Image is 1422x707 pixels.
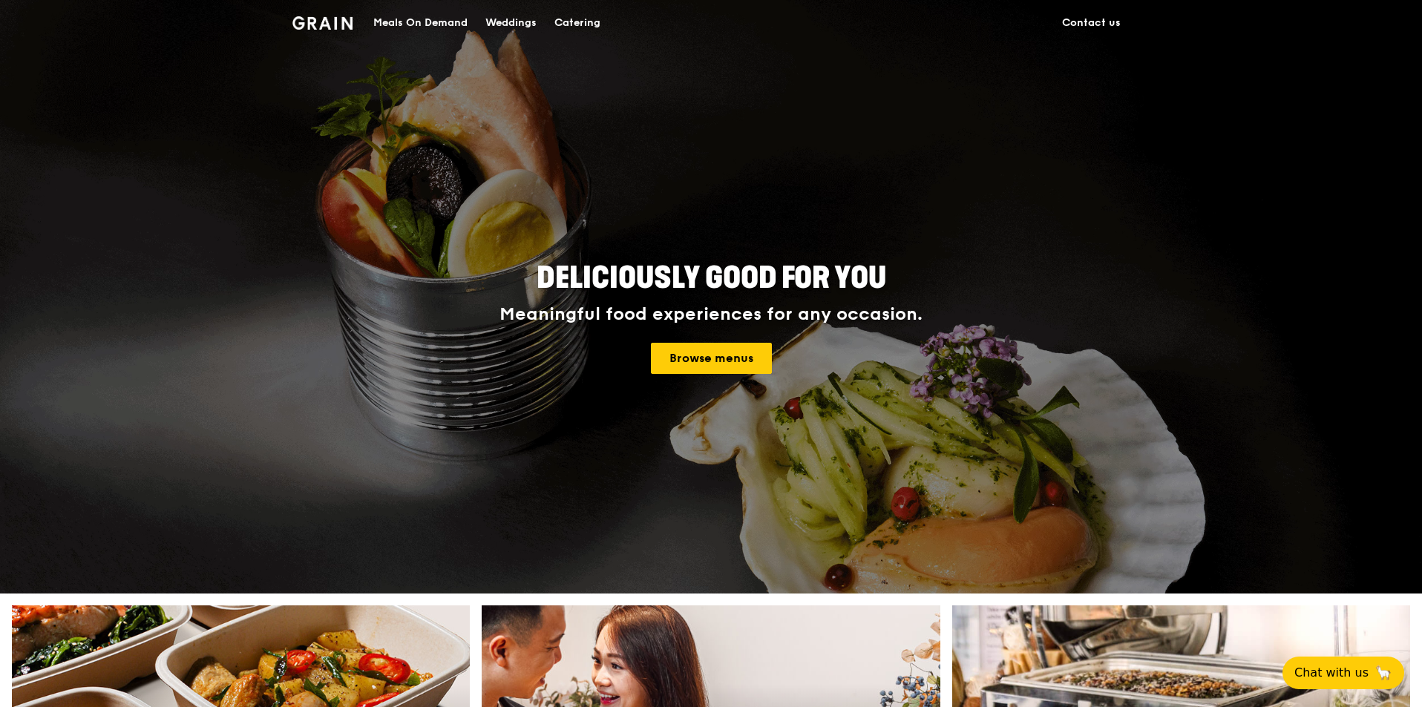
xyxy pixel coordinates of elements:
button: Chat with us🦙 [1282,657,1404,689]
a: Contact us [1053,1,1130,45]
a: Browse menus [651,343,772,374]
a: Catering [545,1,609,45]
span: 🦙 [1375,664,1392,682]
div: Catering [554,1,600,45]
div: Meaningful food experiences for any occasion. [444,304,978,325]
span: Deliciously good for you [537,260,886,296]
img: Grain [292,16,353,30]
div: Weddings [485,1,537,45]
div: Meals On Demand [373,1,468,45]
span: Chat with us [1294,664,1369,682]
a: Weddings [476,1,545,45]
